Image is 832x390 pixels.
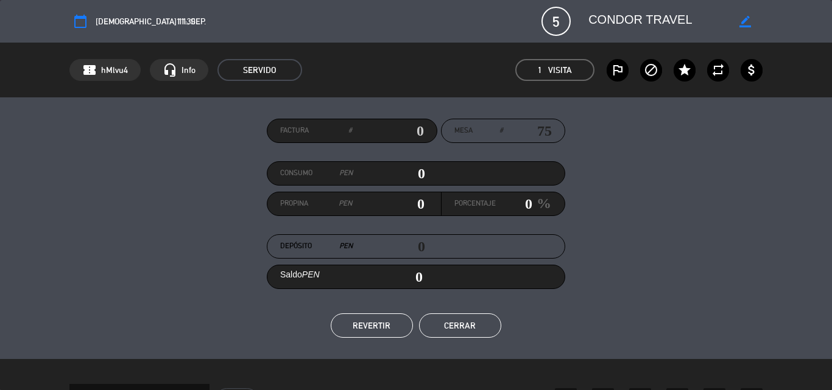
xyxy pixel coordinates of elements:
span: [DEMOGRAPHIC_DATA] 11, sep. [96,15,206,29]
em: Visita [548,63,572,77]
span: hMlvu4 [101,63,128,77]
input: 0 [353,164,425,183]
button: REVERTIR [331,313,413,338]
i: calendar_today [73,14,88,29]
label: Consumo [280,167,353,179]
span: 1 [538,63,542,77]
input: 0 [496,195,532,213]
button: Cerrar [419,313,501,338]
em: PEN [339,240,353,252]
span: 5 [541,7,571,36]
button: calendar_today [69,10,91,32]
i: block [644,63,658,77]
input: number [503,122,552,140]
em: # [348,125,352,137]
em: PEN [339,198,352,210]
i: outlined_flag [610,63,625,77]
em: PEN [302,270,320,279]
span: Info [182,63,196,77]
i: attach_money [744,63,759,77]
i: repeat [711,63,725,77]
span: 11:30 [177,15,196,29]
label: Propina [280,198,353,210]
i: border_color [739,16,751,27]
em: % [532,192,551,215]
span: confirmation_number [82,63,97,77]
em: PEN [339,167,353,179]
em: # [499,125,503,137]
i: headset_mic [163,63,177,77]
input: 0 [352,122,424,140]
i: star [677,63,692,77]
span: Mesa [454,125,473,137]
label: Depósito [280,240,353,252]
label: Porcentaje [454,198,496,210]
span: SERVIDO [217,59,302,81]
label: Factura [280,125,352,137]
label: Saldo [280,268,320,282]
input: 0 [352,195,425,213]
